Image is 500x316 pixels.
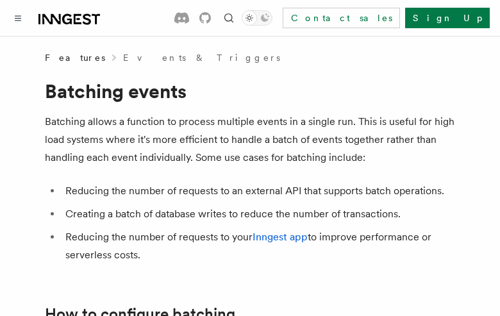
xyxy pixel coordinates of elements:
a: Events & Triggers [123,51,280,64]
button: Find something... [221,10,237,26]
button: Toggle navigation [10,10,26,26]
li: Reducing the number of requests to an external API that supports batch operations. [62,182,455,200]
a: Sign Up [405,8,490,28]
h1: Batching events [45,79,455,103]
a: Inngest app [253,231,308,243]
li: Creating a batch of database writes to reduce the number of transactions. [62,205,455,223]
button: Toggle dark mode [242,10,272,26]
p: Batching allows a function to process multiple events in a single run. This is useful for high lo... [45,113,455,167]
span: Features [45,51,105,64]
li: Reducing the number of requests to your to improve performance or serverless costs. [62,228,455,264]
a: Contact sales [283,8,400,28]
